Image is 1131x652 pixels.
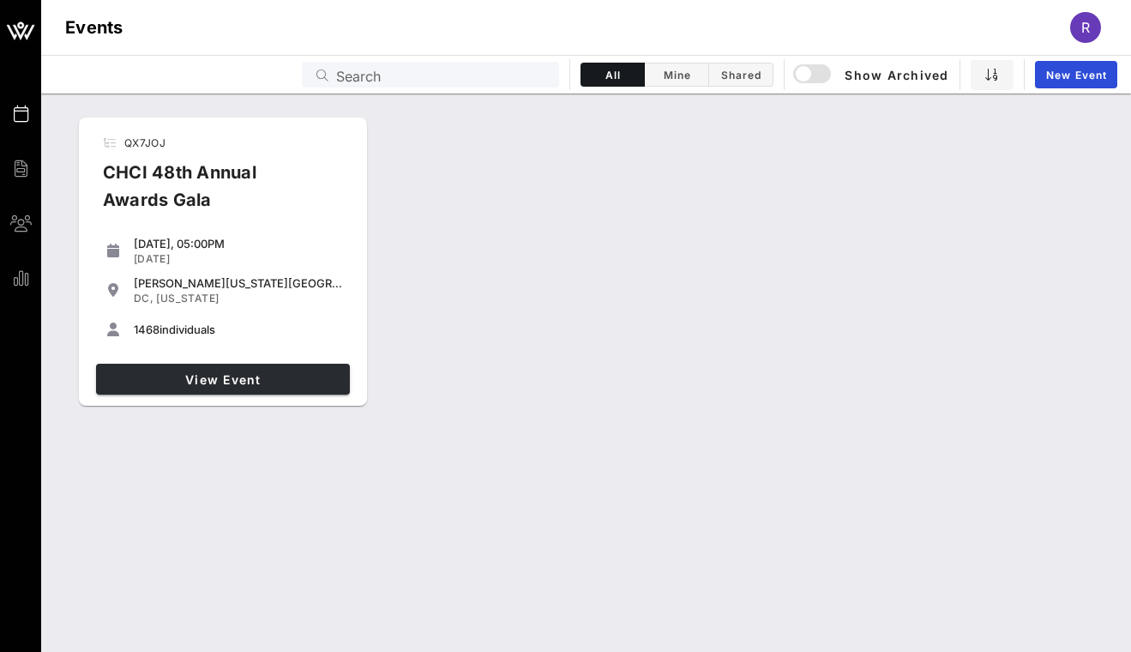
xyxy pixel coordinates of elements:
[124,136,165,149] span: QX7JOJ
[89,159,331,227] div: CHCI 48th Annual Awards Gala
[134,323,343,336] div: individuals
[645,63,709,87] button: Mine
[795,59,949,90] button: Show Archived
[134,237,343,251] div: [DATE], 05:00PM
[655,69,698,81] span: Mine
[1045,69,1107,81] span: New Event
[156,292,219,305] span: [US_STATE]
[134,252,343,266] div: [DATE]
[134,292,153,305] span: DC,
[719,69,762,81] span: Shared
[103,372,343,387] span: View Event
[134,323,159,336] span: 1468
[1035,61,1117,88] a: New Event
[1070,12,1101,43] div: R
[96,364,350,395] a: View Event
[1081,19,1090,36] span: R
[796,64,949,85] span: Show Archived
[65,14,123,41] h1: Events
[134,276,343,290] div: [PERSON_NAME][US_STATE][GEOGRAPHIC_DATA]
[581,63,645,87] button: All
[709,63,773,87] button: Shared
[592,69,634,81] span: All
